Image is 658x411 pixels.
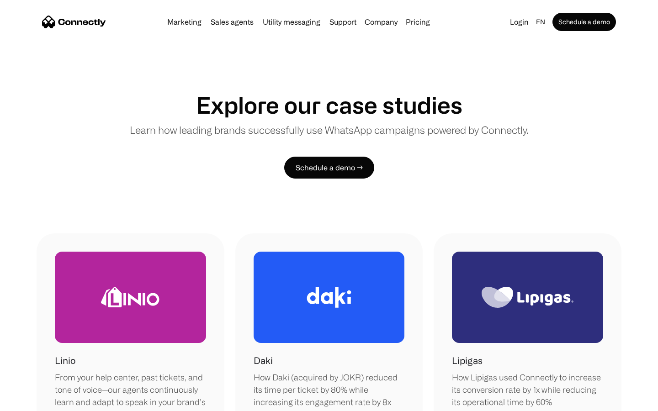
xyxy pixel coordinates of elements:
[552,13,616,31] a: Schedule a demo
[18,395,55,408] ul: Language list
[452,354,483,368] h1: Lipigas
[55,354,75,368] h1: Linio
[506,16,532,28] a: Login
[307,287,351,308] img: Daki Logo
[164,18,205,26] a: Marketing
[365,16,398,28] div: Company
[284,157,374,179] a: Schedule a demo →
[196,91,462,119] h1: Explore our case studies
[536,16,545,28] div: en
[207,18,257,26] a: Sales agents
[101,287,159,307] img: Linio Logo
[254,354,273,368] h1: Daki
[9,394,55,408] aside: Language selected: English
[130,122,528,137] p: Learn how leading brands successfully use WhatsApp campaigns powered by Connectly.
[452,371,603,408] div: How Lipigas used Connectly to increase its conversion rate by 1x while reducing its operational t...
[326,18,360,26] a: Support
[402,18,434,26] a: Pricing
[259,18,324,26] a: Utility messaging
